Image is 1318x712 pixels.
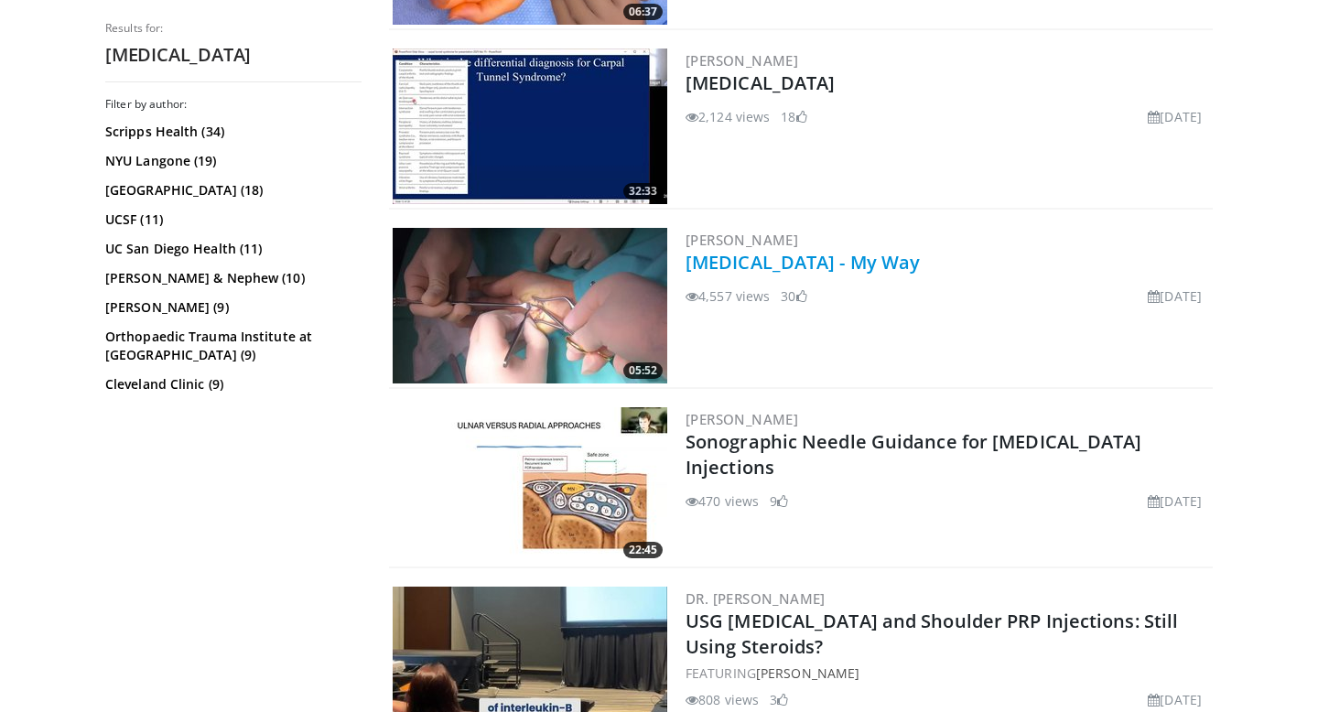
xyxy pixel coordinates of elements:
li: 4,557 views [686,286,770,306]
a: Orthopaedic Trauma Institute at [GEOGRAPHIC_DATA] (9) [105,328,357,364]
a: USG [MEDICAL_DATA] and Shoulder PRP Injections: Still Using Steroids? [686,609,1178,659]
img: 66f3dfc7-2f9d-4d0f-ac46-ce9744642e8b.300x170_q85_crop-smart_upscale.jpg [393,49,667,204]
img: 8d249c58-8f87-4004-a81c-bd5abc622eef.300x170_q85_crop-smart_upscale.jpg [393,407,667,563]
a: [PERSON_NAME] [756,664,859,682]
li: 18 [781,107,806,126]
li: 3 [770,690,788,709]
h3: Filter by author: [105,97,362,112]
a: UC San Diego Health (11) [105,240,357,258]
a: [MEDICAL_DATA] - My Way [686,250,920,275]
img: fca2925d-e2c9-4ffd-8c2c-4873266f6261.300x170_q85_crop-smart_upscale.jpg [393,228,667,383]
a: 05:52 [393,228,667,383]
li: 2,124 views [686,107,770,126]
li: [DATE] [1148,491,1202,511]
a: Scripps Health (34) [105,123,357,141]
a: [PERSON_NAME] [686,231,798,249]
a: Sonographic Needle Guidance for [MEDICAL_DATA] Injections [686,429,1142,480]
a: [PERSON_NAME] [686,51,798,70]
a: UCSF (11) [105,210,357,229]
li: [DATE] [1148,690,1202,709]
span: 22:45 [623,542,663,558]
h2: [MEDICAL_DATA] [105,43,362,67]
span: 06:37 [623,4,663,20]
a: [PERSON_NAME] (9) [105,298,357,317]
li: 470 views [686,491,759,511]
a: Cleveland Clinic (9) [105,375,357,394]
li: 30 [781,286,806,306]
a: Dr. [PERSON_NAME] [686,589,826,608]
span: 05:52 [623,362,663,379]
a: [PERSON_NAME] [686,410,798,428]
a: [PERSON_NAME] & Nephew (10) [105,269,357,287]
a: [GEOGRAPHIC_DATA] (18) [105,181,357,200]
p: Results for: [105,21,362,36]
li: 9 [770,491,788,511]
span: 32:33 [623,183,663,200]
a: 22:45 [393,407,667,563]
li: [DATE] [1148,286,1202,306]
li: [DATE] [1148,107,1202,126]
a: 32:33 [393,49,667,204]
li: 808 views [686,690,759,709]
a: NYU Langone (19) [105,152,357,170]
div: FEATURING [686,663,1209,683]
a: [MEDICAL_DATA] [686,70,835,95]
